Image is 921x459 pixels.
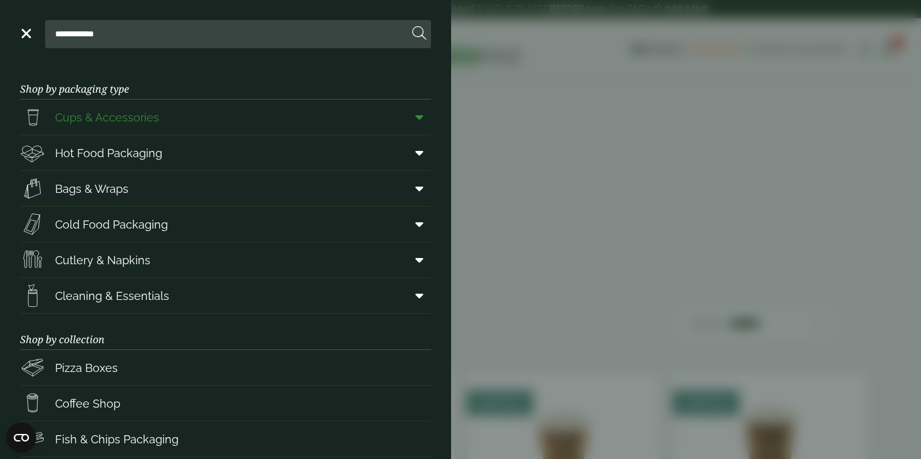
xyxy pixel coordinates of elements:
button: Open CMP widget [6,423,36,453]
a: Coffee Shop [20,386,431,421]
span: Fish & Chips Packaging [55,431,179,448]
a: Bags & Wraps [20,171,431,206]
img: PintNhalf_cup.svg [20,105,45,130]
span: Cutlery & Napkins [55,252,150,269]
img: open-wipe.svg [20,283,45,308]
a: Cutlery & Napkins [20,242,431,277]
a: Cleaning & Essentials [20,278,431,313]
img: Pizza_boxes.svg [20,355,45,380]
img: HotDrink_paperCup.svg [20,391,45,416]
img: Sandwich_box.svg [20,212,45,237]
h3: Shop by collection [20,314,431,350]
h3: Shop by packaging type [20,63,431,100]
a: Hot Food Packaging [20,135,431,170]
span: Hot Food Packaging [55,145,162,162]
span: Cleaning & Essentials [55,287,169,304]
a: Cold Food Packaging [20,207,431,242]
span: Pizza Boxes [55,359,118,376]
span: Cold Food Packaging [55,216,168,233]
span: Bags & Wraps [55,180,128,197]
a: Fish & Chips Packaging [20,421,431,456]
img: Deli_box.svg [20,140,45,165]
span: Coffee Shop [55,395,120,412]
a: Pizza Boxes [20,350,431,385]
img: Paper_carriers.svg [20,176,45,201]
img: Cutlery.svg [20,247,45,272]
span: Cups & Accessories [55,109,159,126]
a: Cups & Accessories [20,100,431,135]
